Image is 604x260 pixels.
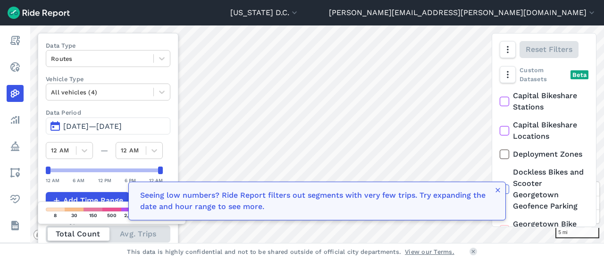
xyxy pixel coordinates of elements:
[7,32,24,49] a: Report
[500,149,588,160] label: Deployment Zones
[329,7,596,18] button: [PERSON_NAME][EMAIL_ADDRESS][PERSON_NAME][DOMAIN_NAME]
[230,7,299,18] button: [US_STATE] D.C.
[570,70,588,79] div: Beta
[63,122,122,131] span: [DATE]—[DATE]
[73,176,84,185] div: 6 AM
[520,41,579,58] button: Reset Filters
[405,247,454,256] a: View our Terms.
[8,7,70,19] img: Ride Report
[46,108,170,117] label: Data Period
[7,217,24,234] a: Datasets
[46,41,170,50] label: Data Type
[500,119,588,142] label: Capital Bikeshare Locations
[93,145,116,156] div: —
[500,90,588,113] label: Capital Bikeshare Stations
[46,75,170,84] label: Vehicle Type
[500,218,588,241] label: Georgetown Bike Parking
[46,217,170,226] div: Count Type
[7,59,24,75] a: Realtime
[526,44,572,55] span: Reset Filters
[30,25,604,243] canvas: Map
[7,85,24,102] a: Heatmaps
[500,167,588,212] label: Dockless Bikes and Scooter Georgetown Geofence Parking
[33,229,75,240] a: Mapbox logo
[63,195,123,206] span: Add Time Range
[149,176,163,185] div: 12 AM
[98,176,111,185] div: 12 PM
[125,176,136,185] div: 6 PM
[46,176,59,185] div: 12 AM
[7,111,24,128] a: Analyze
[7,191,24,208] a: Health
[46,117,170,134] button: [DATE]—[DATE]
[7,138,24,155] a: Policy
[46,192,129,209] button: Add Time Range
[7,164,24,181] a: Areas
[555,228,599,238] div: 5 mi
[500,66,588,84] div: Custom Datasets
